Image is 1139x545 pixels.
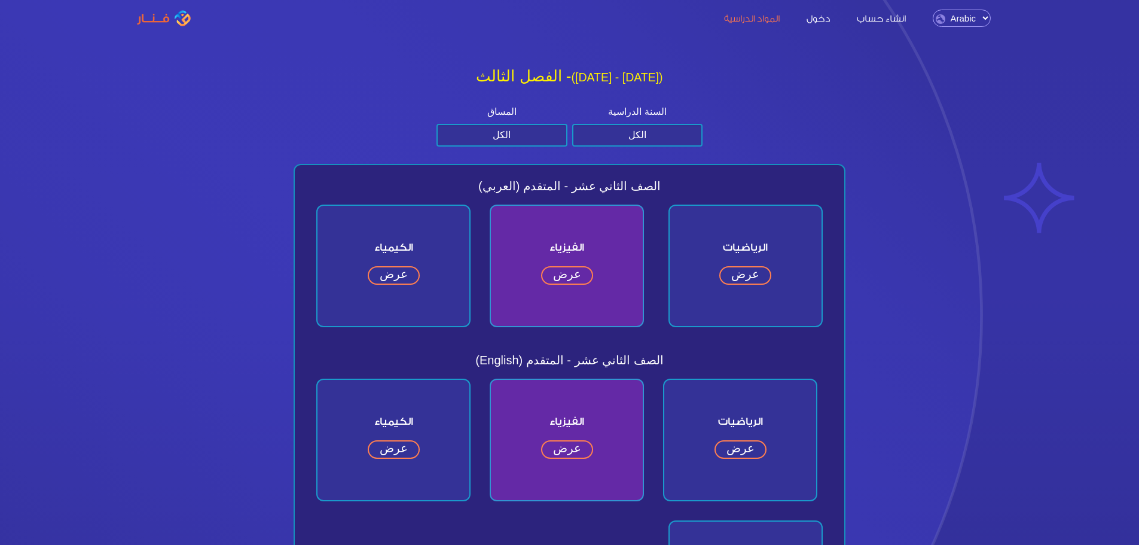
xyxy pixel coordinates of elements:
label: السنة الدراسية [572,105,703,119]
a: المواد الدراسية [712,11,792,24]
a: عرض [541,266,593,285]
h2: الفصل الثالث - [289,67,850,86]
a: دخول [795,11,842,24]
a: انشاء حساب [845,11,918,24]
a: عرض [541,440,593,459]
a: عرض [368,440,420,459]
a: عرض [719,266,771,285]
span: الصف الثاني عشر - المتقدم (العربي) [307,177,832,195]
span: الرياضيات [664,404,816,439]
label: المساق [436,105,567,119]
span: (English) الصف الثاني عشر - المتقدم [307,351,832,369]
span: الكيمياء [317,404,469,439]
span: الكيمياء [317,230,469,265]
span: الرياضيات [670,230,822,265]
span: الفيزياء [491,230,643,265]
a: عرض [714,440,767,459]
img: language.png [936,14,945,24]
small: ([DATE] - [DATE]) [572,71,663,84]
span: الفيزياء [491,404,643,439]
a: عرض [368,266,420,285]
